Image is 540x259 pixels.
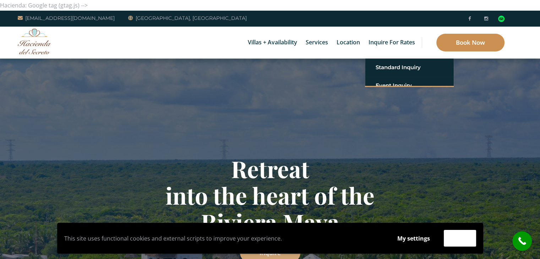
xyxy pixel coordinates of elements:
[514,233,530,249] i: call
[62,155,478,235] h1: Retreat into the heart of the Riviera Maya
[376,61,443,74] a: Standard Inquiry
[391,230,437,247] button: My settings
[365,27,419,59] a: Inquire for Rates
[128,14,247,22] a: [GEOGRAPHIC_DATA], [GEOGRAPHIC_DATA]
[18,14,115,22] a: [EMAIL_ADDRESS][DOMAIN_NAME]
[498,16,504,22] img: Tripadvisor_logomark.svg
[444,230,476,247] button: Accept
[64,233,383,244] p: This site uses functional cookies and external scripts to improve your experience.
[498,16,504,22] div: Read traveler reviews on Tripadvisor
[18,28,51,54] img: Awesome Logo
[302,27,332,59] a: Services
[436,34,504,51] a: Book Now
[333,27,364,59] a: Location
[512,231,532,251] a: call
[244,27,301,59] a: Villas + Availability
[376,79,443,92] a: Event Inquiry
